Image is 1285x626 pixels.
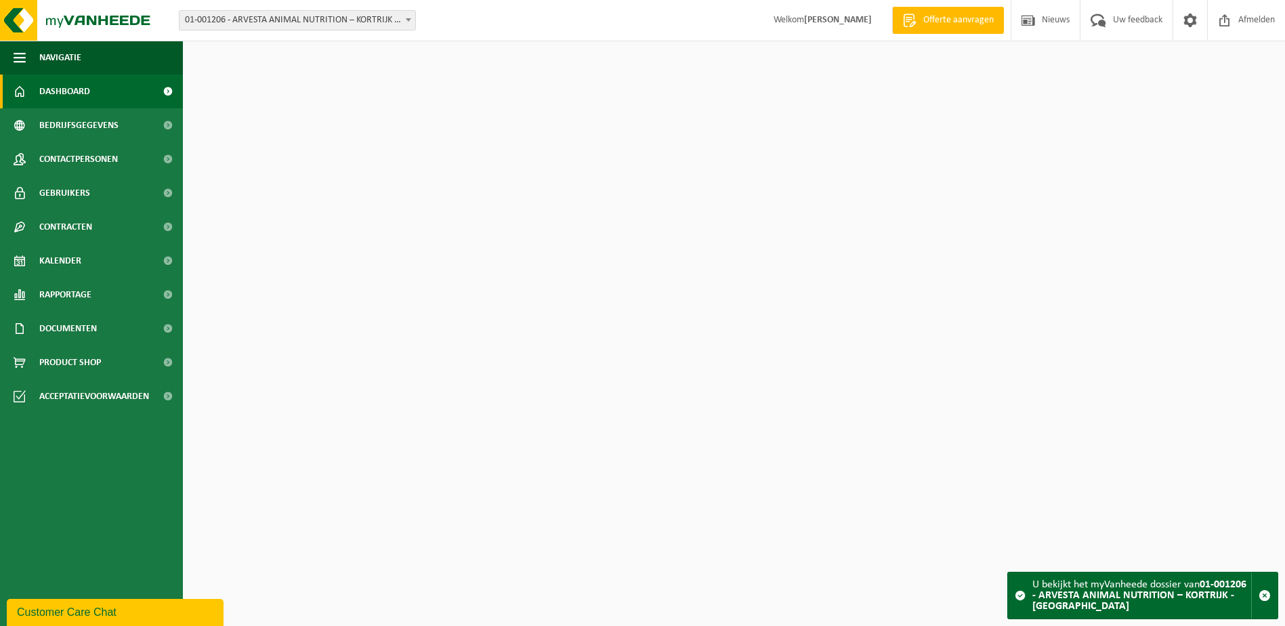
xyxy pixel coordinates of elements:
span: Offerte aanvragen [920,14,997,27]
span: Dashboard [39,75,90,108]
span: Documenten [39,312,97,346]
strong: [PERSON_NAME] [804,15,872,25]
span: Navigatie [39,41,81,75]
span: Bedrijfsgegevens [39,108,119,142]
span: 01-001206 - ARVESTA ANIMAL NUTRITION – KORTRIJK - KORTRIJK [180,11,415,30]
span: 01-001206 - ARVESTA ANIMAL NUTRITION – KORTRIJK - KORTRIJK [179,10,416,30]
span: Acceptatievoorwaarden [39,379,149,413]
strong: 01-001206 - ARVESTA ANIMAL NUTRITION – KORTRIJK - [GEOGRAPHIC_DATA] [1032,579,1246,612]
iframe: chat widget [7,596,226,626]
a: Offerte aanvragen [892,7,1004,34]
div: U bekijkt het myVanheede dossier van [1032,572,1251,619]
span: Product Shop [39,346,101,379]
span: Rapportage [39,278,91,312]
span: Contracten [39,210,92,244]
span: Kalender [39,244,81,278]
span: Gebruikers [39,176,90,210]
span: Contactpersonen [39,142,118,176]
